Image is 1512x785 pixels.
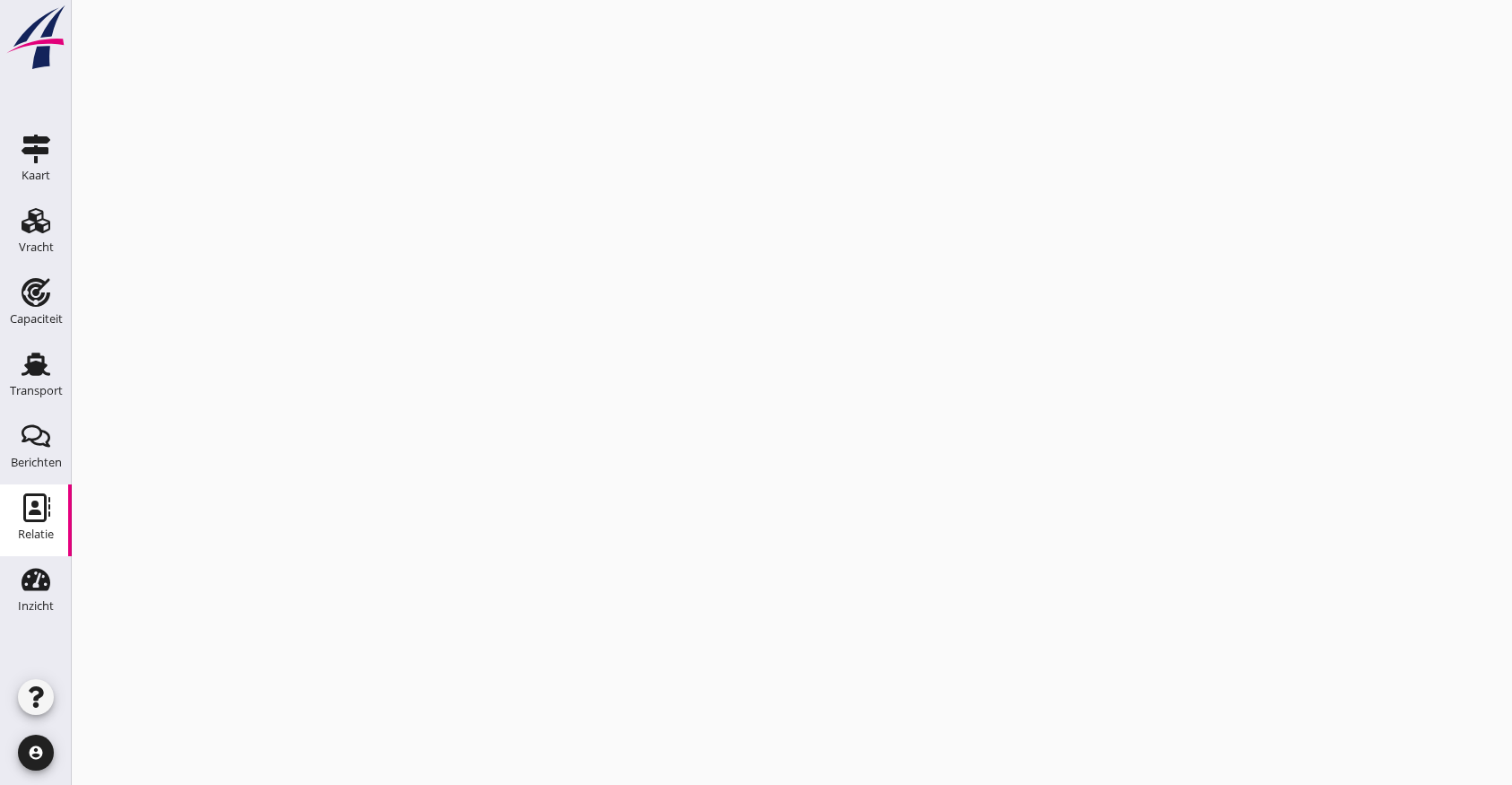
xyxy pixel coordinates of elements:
[10,313,63,325] div: Capaciteit
[18,600,54,612] div: Inzicht
[11,457,62,468] div: Berichten
[19,241,54,253] div: Vracht
[18,735,54,771] i: account_circle
[10,385,63,397] div: Transport
[4,4,68,71] img: logo-small.a267ee39.svg
[18,528,54,540] div: Relatie
[22,170,50,181] div: Kaart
